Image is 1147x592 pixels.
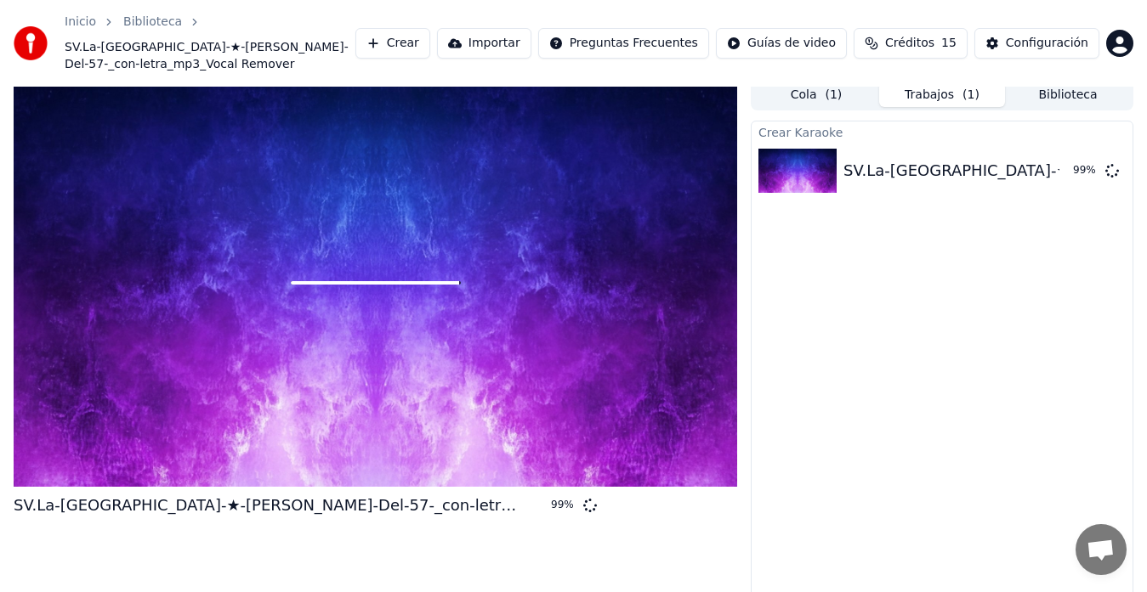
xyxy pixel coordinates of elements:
[65,14,355,73] nav: breadcrumb
[941,35,957,52] span: 15
[879,82,1005,107] button: Trabajos
[437,28,531,59] button: Importar
[825,87,842,104] span: ( 1 )
[974,28,1099,59] button: Configuración
[14,493,524,517] div: SV.La-[GEOGRAPHIC_DATA]-★-[PERSON_NAME]-Del-57-_con-letra_mp3_Vocal Remover
[716,28,847,59] button: Guías de video
[1073,164,1099,178] div: 99 %
[1076,524,1127,575] a: Chat abierto
[14,26,48,60] img: youka
[551,499,576,512] div: 99 %
[538,28,709,59] button: Preguntas Frecuentes
[123,14,182,31] a: Biblioteca
[753,82,879,107] button: Cola
[1005,82,1131,107] button: Biblioteca
[1006,35,1088,52] div: Configuración
[854,28,968,59] button: Créditos15
[65,39,355,73] span: SV.La-[GEOGRAPHIC_DATA]-★-[PERSON_NAME]-Del-57-_con-letra_mp3_Vocal Remover
[752,121,1133,142] div: Crear Karaoke
[885,35,934,52] span: Créditos
[65,14,96,31] a: Inicio
[962,87,979,104] span: ( 1 )
[355,28,430,59] button: Crear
